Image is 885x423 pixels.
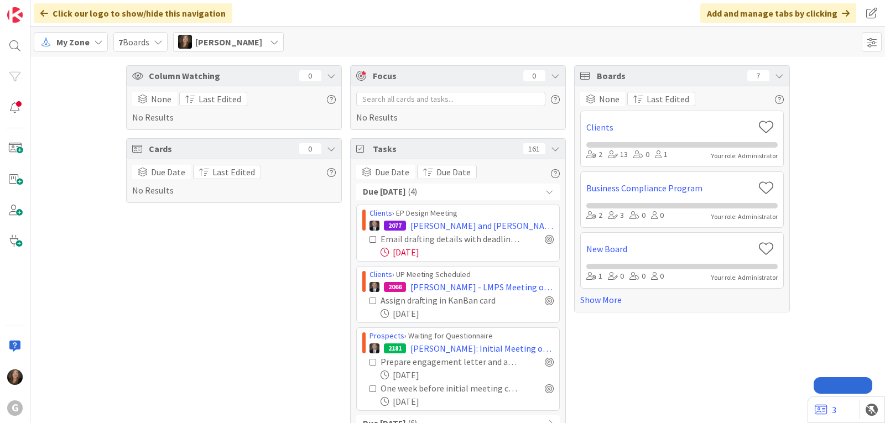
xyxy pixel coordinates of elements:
div: 2 [586,149,602,161]
div: 0 [629,270,645,283]
span: Cards [149,142,294,155]
span: Due Date [375,165,409,179]
span: [PERSON_NAME] [195,35,262,49]
div: › Waiting for Questionnaire [369,330,554,342]
img: BG [369,282,379,292]
div: Add and manage tabs by clicking [700,3,856,23]
span: My Zone [56,35,90,49]
img: Visit kanbanzone.com [7,7,23,23]
span: Tasks [373,142,518,155]
span: Boards [118,35,149,49]
div: Your role: Administrator [711,151,778,161]
img: BG [369,221,379,231]
div: [DATE] [381,307,554,320]
div: 0 [633,149,649,161]
span: Column Watching [149,69,294,82]
div: Your role: Administrator [711,212,778,222]
span: Due Date [151,165,185,179]
span: Focus [373,69,514,82]
div: 2181 [384,343,406,353]
div: G [7,400,23,416]
div: One week before initial meeting contact prospect if we haven't received their CEPQ [381,382,520,395]
div: [DATE] [381,368,554,382]
div: 0 [523,70,545,81]
div: 0 [651,210,664,222]
span: [PERSON_NAME] and [PERSON_NAME]; Initial and Design Meeting 8/28 with [PERSON_NAME] [410,219,554,232]
span: [PERSON_NAME] - LMPS Meeting on 8/29 [410,280,554,294]
div: 7 [747,70,769,81]
span: Last Edited [647,92,689,106]
div: [DATE] [381,395,554,408]
div: 0 [608,270,624,283]
div: 2077 [384,221,406,231]
img: BG [369,343,379,353]
span: [PERSON_NAME]: Initial Meeting on 9/5 with [PERSON_NAME] [410,342,554,355]
button: Last Edited [627,92,695,106]
a: Clients [586,121,754,134]
div: No Results [132,165,336,197]
div: 0 [629,210,645,222]
div: Click our logo to show/hide this navigation [34,3,232,23]
img: SB [178,35,192,49]
div: Prepare engagement letter and add it to the calendar event and include financial summary and draf... [381,355,520,368]
div: 1 [655,149,668,161]
div: › EP Design Meeting [369,207,554,219]
div: No Results [356,92,560,124]
a: Prospects [369,331,404,341]
span: Last Edited [212,165,255,179]
span: None [151,92,171,106]
a: 3 [815,403,836,416]
div: › UP Meeting Scheduled [369,269,554,280]
div: 13 [608,149,628,161]
input: Search all cards and tasks... [356,92,545,106]
div: Email drafting details with deadlines and meeting materials [381,232,520,246]
b: Due [DATE] [363,186,406,199]
div: Your role: Administrator [711,273,778,283]
span: ( 4 ) [408,186,417,199]
button: Last Edited [179,92,247,106]
div: 161 [523,143,545,154]
div: No Results [132,92,336,124]
a: Show More [580,293,784,306]
img: SB [7,369,23,385]
div: Assign drafting in KanBan card [381,294,516,307]
div: 3 [608,210,624,222]
div: 1 [586,270,602,283]
div: 2 [586,210,602,222]
span: None [599,92,619,106]
span: Last Edited [199,92,241,106]
button: Due Date [417,165,477,179]
b: 7 [118,36,123,48]
div: 0 [299,70,321,81]
button: Last Edited [193,165,261,179]
a: Business Compliance Program [586,181,754,195]
div: [DATE] [381,246,554,259]
a: Clients [369,208,392,218]
a: Clients [369,269,392,279]
div: 0 [299,143,321,154]
span: Boards [597,69,742,82]
div: 2066 [384,282,406,292]
div: 0 [651,270,664,283]
span: Due Date [436,165,471,179]
a: New Board [586,242,754,255]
